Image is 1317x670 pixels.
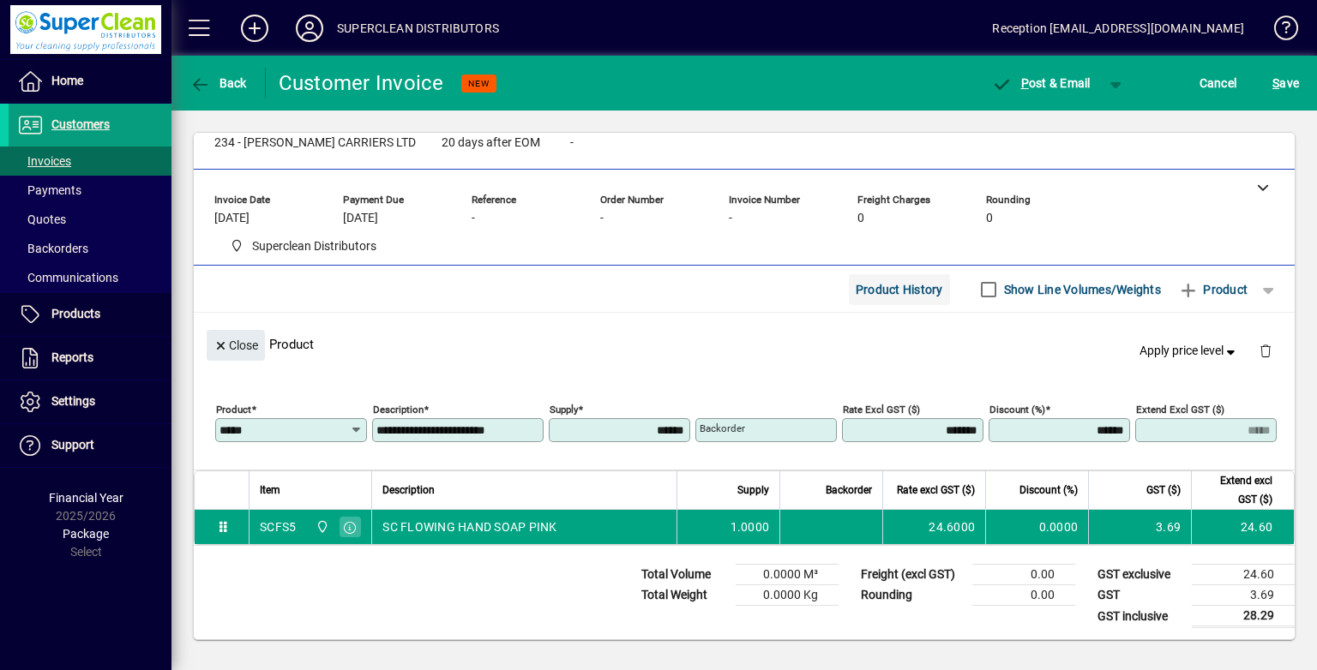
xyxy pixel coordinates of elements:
[1089,585,1192,606] td: GST
[989,404,1045,416] mat-label: Discount (%)
[9,380,171,423] a: Settings
[1133,336,1246,367] button: Apply price level
[171,68,266,99] app-page-header-button: Back
[633,565,736,585] td: Total Volume
[17,154,71,168] span: Invoices
[343,212,378,225] span: [DATE]
[1001,281,1161,298] label: Show Line Volumes/Weights
[1140,342,1239,360] span: Apply price level
[9,147,171,176] a: Invoices
[1272,76,1279,90] span: S
[1261,3,1296,59] a: Knowledge Base
[9,205,171,234] a: Quotes
[214,212,250,225] span: [DATE]
[260,481,280,500] span: Item
[731,518,770,535] span: 1.0000
[51,394,95,408] span: Settings
[279,69,444,97] div: Customer Invoice
[382,481,435,500] span: Description
[9,60,171,103] a: Home
[729,212,732,225] span: -
[51,74,83,87] span: Home
[442,136,540,150] span: 20 days after EOM
[17,212,66,226] span: Quotes
[1200,69,1237,97] span: Cancel
[252,237,376,255] span: Superclean Distributors
[51,117,110,131] span: Customers
[1192,565,1295,585] td: 24.60
[700,422,745,434] mat-label: Backorder
[1245,343,1286,358] app-page-header-button: Delete
[260,518,296,535] div: SCFS5
[9,263,171,292] a: Communications
[227,13,282,44] button: Add
[893,518,975,535] div: 24.6000
[972,585,1075,606] td: 0.00
[852,565,972,585] td: Freight (excl GST)
[1088,510,1191,544] td: 3.69
[214,136,416,150] span: 234 - [PERSON_NAME] CARRIERS LTD
[9,176,171,205] a: Payments
[972,565,1075,585] td: 0.00
[1268,68,1303,99] button: Save
[337,15,499,42] div: SUPERCLEAN DISTRIBUTORS
[17,271,118,284] span: Communications
[216,404,251,416] mat-label: Product
[213,332,258,360] span: Close
[185,68,251,99] button: Back
[202,337,269,352] app-page-header-button: Close
[992,15,1244,42] div: Reception [EMAIL_ADDRESS][DOMAIN_NAME]
[223,236,383,257] span: Superclean Distributors
[1191,510,1294,544] td: 24.60
[986,212,993,225] span: 0
[9,293,171,336] a: Products
[1272,69,1299,97] span: ave
[826,481,872,500] span: Backorder
[857,212,864,225] span: 0
[737,481,769,500] span: Supply
[600,212,604,225] span: -
[17,242,88,255] span: Backorders
[897,481,975,500] span: Rate excl GST ($)
[207,330,265,361] button: Close
[633,585,736,606] td: Total Weight
[51,350,93,364] span: Reports
[49,491,123,505] span: Financial Year
[9,337,171,380] a: Reports
[194,313,1295,375] div: Product
[985,510,1088,544] td: 0.0000
[17,183,81,197] span: Payments
[1202,471,1272,509] span: Extend excl GST ($)
[991,76,1091,90] span: ost & Email
[311,517,331,536] span: Superclean Distributors
[282,13,337,44] button: Profile
[373,404,424,416] mat-label: Description
[856,276,943,303] span: Product History
[9,424,171,467] a: Support
[1192,585,1295,606] td: 3.69
[1195,68,1242,99] button: Cancel
[1146,481,1181,500] span: GST ($)
[51,438,94,452] span: Support
[736,585,839,606] td: 0.0000 Kg
[63,527,109,541] span: Package
[849,274,950,305] button: Product History
[852,585,972,606] td: Rounding
[468,78,490,89] span: NEW
[1089,606,1192,627] td: GST inclusive
[51,307,100,320] span: Products
[1089,565,1192,585] td: GST exclusive
[1178,276,1248,303] span: Product
[1019,481,1078,500] span: Discount (%)
[382,518,556,535] span: SC FLOWING HAND SOAP PINK
[472,212,475,225] span: -
[983,68,1099,99] button: Post & Email
[1170,274,1256,305] button: Product
[736,565,839,585] td: 0.0000 M³
[1136,404,1224,416] mat-label: Extend excl GST ($)
[189,76,247,90] span: Back
[1245,330,1286,371] button: Delete
[1021,76,1029,90] span: P
[843,404,920,416] mat-label: Rate excl GST ($)
[550,404,578,416] mat-label: Supply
